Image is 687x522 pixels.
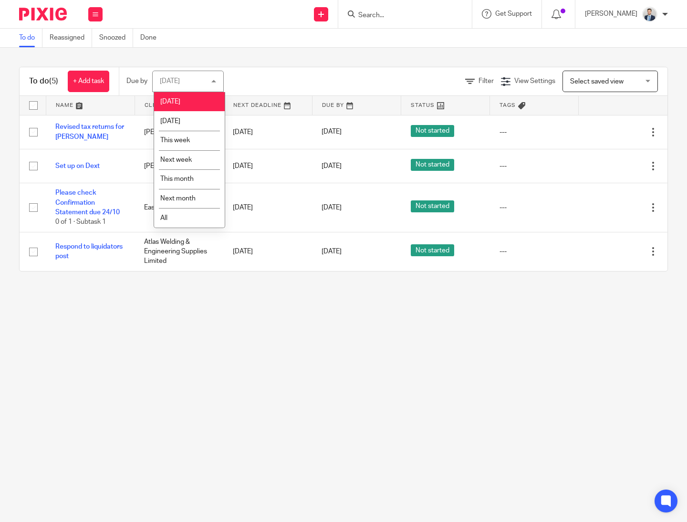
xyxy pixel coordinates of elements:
[135,183,223,232] td: Eassec Ltd
[160,215,167,221] span: All
[135,232,223,271] td: Atlas Welding & Engineering Supplies Limited
[55,163,100,169] a: Set up on Dext
[500,127,569,137] div: ---
[160,176,194,182] span: This month
[322,204,342,211] span: [DATE]
[140,29,164,47] a: Done
[160,195,196,202] span: Next month
[570,78,624,85] span: Select saved view
[99,29,133,47] a: Snoozed
[160,118,180,125] span: [DATE]
[322,248,342,255] span: [DATE]
[55,243,123,260] a: Respond to liquidators post
[500,247,569,256] div: ---
[514,78,555,84] span: View Settings
[479,78,494,84] span: Filter
[160,98,180,105] span: [DATE]
[223,183,312,232] td: [DATE]
[19,8,67,21] img: Pixie
[411,244,454,256] span: Not started
[55,219,106,226] span: 0 of 1 · Subtask 1
[223,232,312,271] td: [DATE]
[223,115,312,149] td: [DATE]
[223,149,312,183] td: [DATE]
[68,71,109,92] a: + Add task
[29,76,58,86] h1: To do
[135,149,223,183] td: [PERSON_NAME]
[55,124,124,140] a: Revised tax returns for [PERSON_NAME]
[357,11,443,20] input: Search
[160,78,180,84] div: [DATE]
[19,29,42,47] a: To do
[135,115,223,149] td: [PERSON_NAME]
[160,157,192,163] span: Next week
[411,159,454,171] span: Not started
[322,129,342,136] span: [DATE]
[160,137,190,144] span: This week
[500,103,516,108] span: Tags
[495,10,532,17] span: Get Support
[126,76,147,86] p: Due by
[585,9,637,19] p: [PERSON_NAME]
[55,189,120,216] a: Please check Confirmation Statement due 24/10
[411,125,454,137] span: Not started
[49,77,58,85] span: (5)
[322,163,342,169] span: [DATE]
[411,200,454,212] span: Not started
[500,161,569,171] div: ---
[50,29,92,47] a: Reassigned
[500,203,569,212] div: ---
[642,7,657,22] img: LinkedIn%20Profile.jpeg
